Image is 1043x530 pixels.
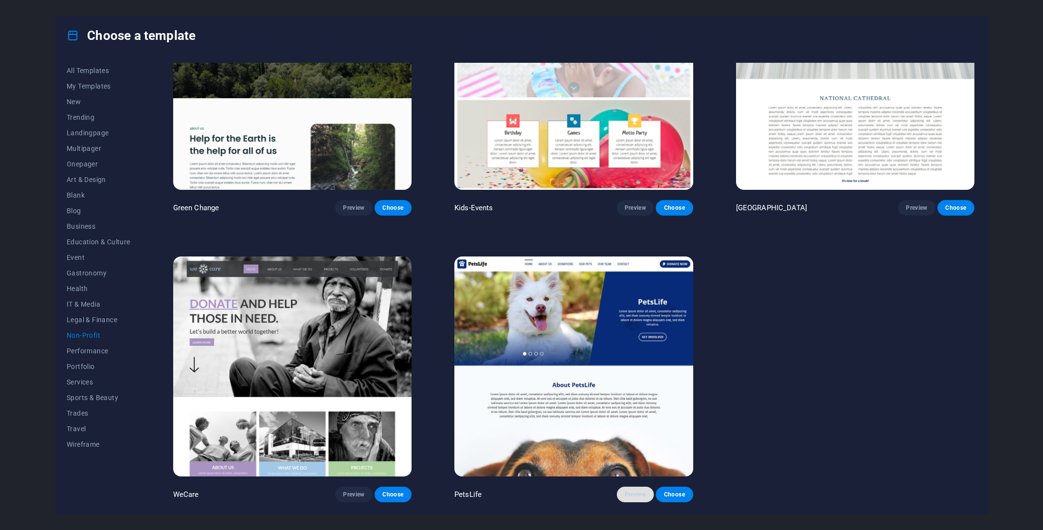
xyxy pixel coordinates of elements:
span: Travel [67,425,130,433]
p: Kids-Events [454,203,493,213]
button: My Templates [67,78,130,94]
button: Business [67,219,130,234]
span: Multipager [67,145,130,152]
button: Choose [656,200,693,216]
span: Landingpage [67,129,130,137]
button: Multipager [67,141,130,156]
span: Sports & Beauty [67,394,130,402]
p: Green Change [173,203,219,213]
span: New [67,98,130,106]
button: Portfolio [67,359,130,374]
button: Legal & Finance [67,312,130,328]
button: Landingpage [67,125,130,141]
span: Preview [625,491,646,498]
button: Choose [375,200,412,216]
span: Art & Design [67,176,130,183]
button: Services [67,374,130,390]
button: Blank [67,187,130,203]
span: Wireframe [67,440,130,448]
span: Choose [664,204,685,212]
span: Gastronomy [67,269,130,277]
p: PetsLife [454,490,482,499]
button: Preview [617,200,654,216]
span: IT & Media [67,300,130,308]
button: Preview [335,200,372,216]
span: Preview [343,204,364,212]
button: Event [67,250,130,265]
button: Gastronomy [67,265,130,281]
button: Trades [67,405,130,421]
button: Blog [67,203,130,219]
button: Education & Culture [67,234,130,250]
p: [GEOGRAPHIC_DATA] [736,203,807,213]
span: Blog [67,207,130,215]
p: WeCare [173,490,199,499]
button: Art & Design [67,172,130,187]
span: Blank [67,191,130,199]
span: Preview [906,204,927,212]
button: Performance [67,343,130,359]
button: Onepager [67,156,130,172]
h4: Choose a template [67,28,196,43]
span: Non-Profit [67,331,130,339]
button: Non-Profit [67,328,130,343]
span: Education & Culture [67,238,130,246]
button: Preview [335,487,372,502]
button: Trending [67,110,130,125]
span: All Templates [67,67,130,74]
button: Preview [898,200,935,216]
span: Choose [664,491,685,498]
span: Trending [67,113,130,121]
button: Sports & Beauty [67,390,130,405]
img: WeCare [173,256,412,476]
span: Legal & Finance [67,316,130,324]
button: New [67,94,130,110]
span: Trades [67,409,130,417]
button: Choose [656,487,693,502]
span: Portfolio [67,363,130,370]
span: Business [67,222,130,230]
span: Services [67,378,130,386]
span: Event [67,254,130,261]
span: Preview [343,491,364,498]
button: Travel [67,421,130,437]
span: Preview [625,204,646,212]
button: Choose [937,200,974,216]
button: All Templates [67,63,130,78]
span: Onepager [67,160,130,168]
button: IT & Media [67,296,130,312]
img: PetsLife [454,256,693,476]
button: Preview [617,487,654,502]
button: Health [67,281,130,296]
button: Wireframe [67,437,130,452]
span: My Templates [67,82,130,90]
span: Choose [382,491,404,498]
button: Choose [375,487,412,502]
span: Choose [945,204,967,212]
span: Choose [382,204,404,212]
span: Performance [67,347,130,355]
span: Health [67,285,130,292]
